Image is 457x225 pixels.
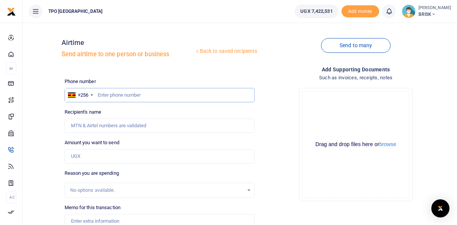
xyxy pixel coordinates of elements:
[65,108,102,116] label: Recipient's name
[300,8,332,15] span: UGX 7,422,531
[70,186,244,194] div: No options available.
[402,5,415,18] img: profile-user
[65,78,96,85] label: Phone number
[7,8,16,14] a: logo-small logo-large logo-large
[62,51,194,58] h5: Send airtime to one person or business
[402,5,451,18] a: profile-user [PERSON_NAME] BRISK
[62,39,194,47] h4: Airtime
[45,8,105,15] span: TPO [GEOGRAPHIC_DATA]
[65,119,255,133] input: MTN & Airtel numbers are validated
[261,65,451,74] h4: Add supporting Documents
[6,62,16,75] li: M
[341,8,379,14] a: Add money
[341,5,379,18] li: Toup your wallet
[295,5,338,18] a: UGX 7,422,531
[292,5,341,18] li: Wallet ballance
[78,91,88,99] div: +256
[321,38,391,53] a: Send to many
[7,7,16,16] img: logo-small
[261,74,451,82] h4: Such as invoices, receipts, notes
[418,5,451,11] small: [PERSON_NAME]
[65,88,95,102] div: Uganda: +256
[194,45,258,58] a: Back to saved recipients
[65,170,119,177] label: Reason you are spending
[299,88,412,201] div: File Uploader
[379,142,396,147] button: browse
[65,204,121,211] label: Memo for this transaction
[418,11,451,18] span: BRISK
[6,191,16,203] li: Ac
[65,88,255,102] input: Enter phone number
[65,139,119,146] label: Amount you want to send
[431,199,449,217] div: Open Intercom Messenger
[303,141,409,148] div: Drag and drop files here or
[65,149,255,163] input: UGX
[341,5,379,18] span: Add money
